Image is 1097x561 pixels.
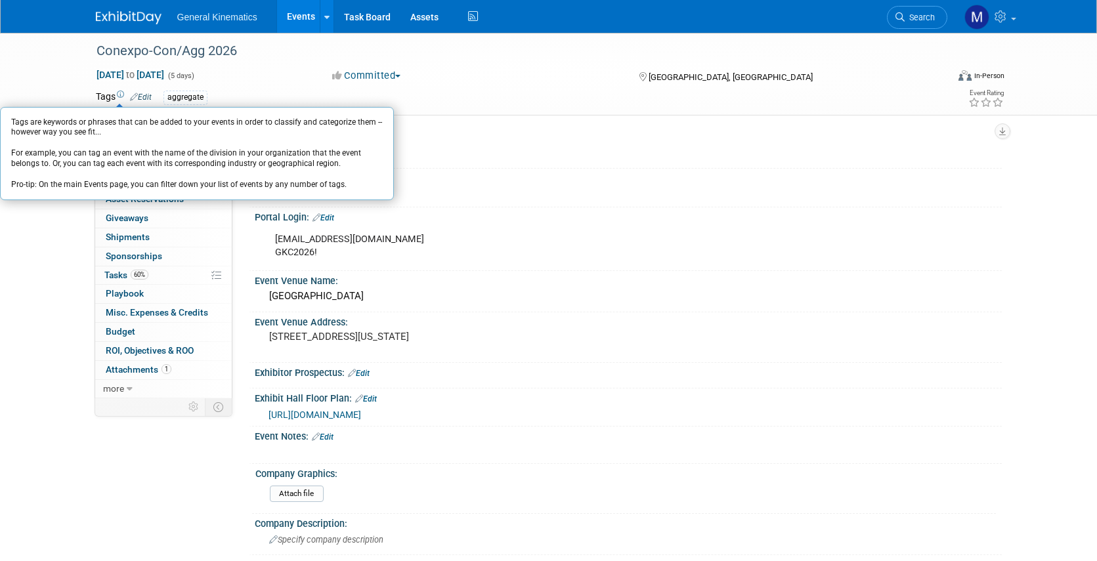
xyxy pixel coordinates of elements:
span: [GEOGRAPHIC_DATA], [GEOGRAPHIC_DATA] [649,72,813,82]
span: Budget [106,326,135,337]
span: [DATE] [DATE] [96,69,165,81]
span: more [103,383,124,394]
a: Edit [348,369,370,378]
span: 1 [161,364,171,374]
a: more [95,380,232,398]
td: Toggle Event Tabs [205,398,232,415]
button: Committed [328,69,406,83]
img: ExhibitDay [96,11,161,24]
span: to [124,70,137,80]
a: ROI, Objectives & ROO [95,342,232,360]
div: aggregate [163,91,207,104]
div: Conexpo-Con/Agg 2026 [92,39,928,63]
span: Misc. Expenses & Credits [106,307,208,318]
a: Edit [130,93,152,102]
a: [URL][DOMAIN_NAME] [269,409,361,420]
span: Attachments [106,364,171,375]
span: Specify company description [269,535,383,545]
a: Budget [95,323,232,341]
span: 60% [131,270,148,280]
a: Search [887,6,947,29]
div: Exhibit Hall Floor Plan: [255,388,1002,405]
div: Company Graphics: [255,464,996,480]
div: In-Person [974,71,1004,81]
div: Event Format [870,68,1005,88]
div: Company Description: [255,514,1002,530]
div: Event Website: [255,129,1002,146]
a: Edit [312,213,334,222]
td: Tags [96,90,152,105]
span: Tasks [104,270,148,280]
div: Event Venue Name: [255,271,1002,287]
div: Portal Login: [255,207,1002,224]
span: Playbook [106,288,144,299]
td: Personalize Event Tab Strip [183,398,205,415]
span: Giveaways [106,213,148,223]
a: Giveaways [95,209,232,228]
img: Format-Inperson.png [958,70,972,81]
div: Event Rating [968,90,1004,96]
a: Shipments [95,228,232,247]
span: Sponsorships [106,251,162,261]
a: Misc. Expenses & Credits [95,304,232,322]
div: Exhibitor Prospectus: [255,363,1002,380]
a: Attachments1 [95,361,232,379]
pre: [STREET_ADDRESS][US_STATE] [269,331,551,343]
span: ROI, Objectives & ROO [106,345,194,356]
a: Edit [312,432,333,442]
a: Sponsorships [95,247,232,266]
span: General Kinematics [177,12,257,22]
div: Event Notes: [255,426,1002,444]
a: Edit [355,394,377,404]
div: Event Venue Address: [255,312,1002,329]
div: [GEOGRAPHIC_DATA] [265,286,992,306]
img: Matthew Mangoni [964,5,989,30]
span: Shipments [106,232,150,242]
span: Search [905,12,935,22]
a: Playbook [95,285,232,303]
span: (5 days) [167,72,194,80]
div: [EMAIL_ADDRESS][DOMAIN_NAME] GKC2026! [266,226,857,266]
div: Portal Website: [255,169,1002,186]
a: Tasks60% [95,266,232,285]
